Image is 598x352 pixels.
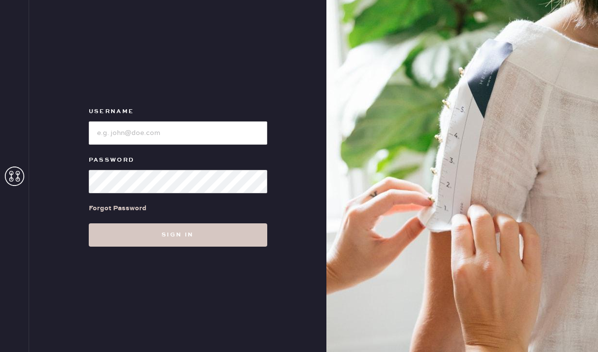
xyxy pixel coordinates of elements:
[89,193,146,223] a: Forgot Password
[89,121,267,145] input: e.g. john@doe.com
[89,154,267,166] label: Password
[89,203,146,214] div: Forgot Password
[89,106,267,117] label: Username
[89,223,267,247] button: Sign in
